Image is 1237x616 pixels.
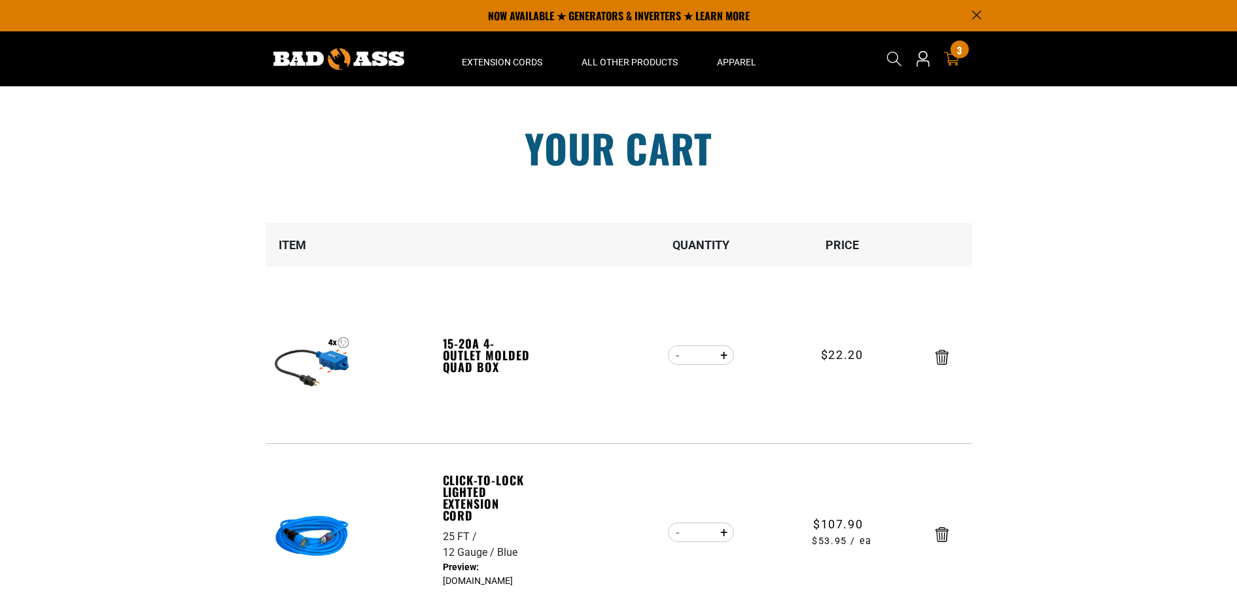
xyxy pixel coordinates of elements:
[273,48,404,70] img: Bad Ass Extension Cords
[443,529,479,545] div: 25 FT
[688,521,714,543] input: Quantity for Click-to-Lock Lighted Extension Cord
[271,496,353,579] img: blue
[697,31,776,86] summary: Apparel
[582,56,678,68] span: All Other Products
[443,337,533,373] a: 15-20A 4-Outlet Molded Quad Box
[497,545,517,560] div: Blue
[688,344,714,366] input: Quantity for 15-20A 4-Outlet Molded Quad Box
[266,223,442,267] th: Item
[772,534,912,549] span: $53.95 / ea
[256,128,982,167] h1: Your cart
[442,31,562,86] summary: Extension Cords
[462,56,542,68] span: Extension Cords
[443,545,497,560] div: 12 Gauge
[630,223,771,267] th: Quantity
[884,48,905,69] summary: Search
[821,346,863,364] span: $22.20
[935,352,949,362] a: Remove 15-20A 4-Outlet Molded Quad Box
[562,31,697,86] summary: All Other Products
[935,530,949,539] a: Remove Click-to-Lock Lighted Extension Cord - 25 FT / 12 Gauge / Blue
[443,560,533,588] dd: [DOMAIN_NAME]
[771,223,913,267] th: Price
[813,515,863,533] span: $107.90
[957,45,962,55] span: 3
[443,474,533,521] a: Click-to-Lock Lighted Extension Cord
[717,56,756,68] span: Apparel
